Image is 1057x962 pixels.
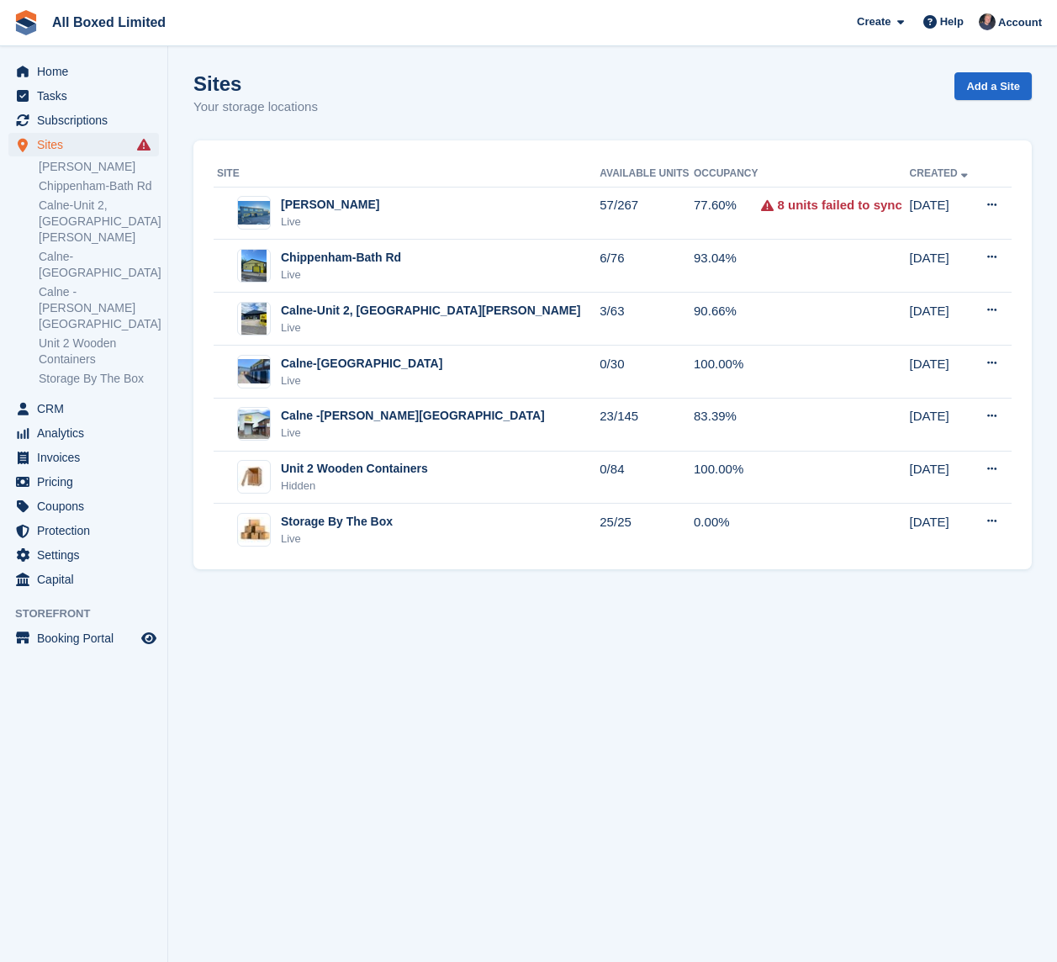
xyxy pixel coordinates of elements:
a: menu [8,108,159,132]
a: menu [8,568,159,591]
a: menu [8,494,159,518]
td: [DATE] [910,504,975,556]
a: Calne-Unit 2, [GEOGRAPHIC_DATA][PERSON_NAME] [39,198,159,246]
div: Chippenham-Bath Rd [281,249,401,267]
img: Image of Calne-The Space Centre site [238,359,270,383]
a: All Boxed Limited [45,8,172,36]
div: Calne-Unit 2, [GEOGRAPHIC_DATA][PERSON_NAME] [281,302,581,320]
a: menu [8,60,159,83]
a: menu [8,446,159,469]
th: Occupancy [694,161,761,188]
td: 77.60% [694,187,761,240]
span: Subscriptions [37,108,138,132]
img: Image of Calne -Harris Road site [238,410,270,439]
a: Calne -[PERSON_NAME][GEOGRAPHIC_DATA] [39,284,159,332]
a: Storage By The Box [39,371,159,387]
th: Site [214,161,600,188]
a: menu [8,421,159,445]
td: 3/63 [600,293,694,346]
a: Chippenham-Bath Rd [39,178,159,194]
div: Storage By The Box [281,513,393,531]
img: Image of Chippenham-Bath Rd site [241,249,267,283]
span: Pricing [37,470,138,494]
span: Storefront [15,605,167,622]
span: Protection [37,519,138,542]
a: menu [8,543,159,567]
td: [DATE] [910,240,975,293]
a: menu [8,626,159,650]
i: Smart entry sync failures have occurred [137,138,151,151]
div: Live [281,320,581,336]
span: Account [998,14,1042,31]
td: [DATE] [910,451,975,504]
div: Live [281,373,442,389]
img: Image of Melksham-Bowerhill site [238,201,270,225]
a: menu [8,470,159,494]
th: Available Units [600,161,694,188]
div: Live [281,214,379,230]
div: Calne-[GEOGRAPHIC_DATA] [281,355,442,373]
div: Live [281,531,393,547]
div: Hidden [281,478,428,494]
a: Calne-[GEOGRAPHIC_DATA] [39,249,159,281]
a: Unit 2 Wooden Containers [39,336,159,367]
td: [DATE] [910,346,975,399]
a: menu [8,84,159,108]
td: 25/25 [600,504,694,556]
td: 57/267 [600,187,694,240]
td: 0/30 [600,346,694,399]
span: Invoices [37,446,138,469]
td: 93.04% [694,240,761,293]
img: stora-icon-8386f47178a22dfd0bd8f6a31ec36ba5ce8667c1dd55bd0f319d3a0aa187defe.svg [13,10,39,35]
span: Help [940,13,964,30]
a: Preview store [139,628,159,648]
td: 100.00% [694,451,761,504]
a: menu [8,397,159,420]
span: Home [37,60,138,83]
span: Coupons [37,494,138,518]
td: [DATE] [910,398,975,451]
a: Add a Site [954,72,1032,100]
td: 100.00% [694,346,761,399]
a: [PERSON_NAME] [39,159,159,175]
a: Created [910,167,971,179]
img: Dan Goss [979,13,996,30]
div: Live [281,267,401,283]
td: 23/145 [600,398,694,451]
img: Image of Calne-Unit 2, Porte Marsh Rd site [241,302,267,336]
div: Calne -[PERSON_NAME][GEOGRAPHIC_DATA] [281,407,545,425]
h1: Sites [193,72,318,95]
img: Image of Unit 2 Wooden Containers site [238,466,270,488]
div: Unit 2 Wooden Containers [281,460,428,478]
td: 0/84 [600,451,694,504]
span: Tasks [37,84,138,108]
div: Live [281,425,545,441]
td: 0.00% [694,504,761,556]
span: Booking Portal [37,626,138,650]
td: 6/76 [600,240,694,293]
img: Image of Storage By The Box site [238,517,270,542]
a: 8 units failed to sync [777,196,901,215]
td: 83.39% [694,398,761,451]
a: menu [8,133,159,156]
span: Analytics [37,421,138,445]
a: menu [8,519,159,542]
span: Settings [37,543,138,567]
p: Your storage locations [193,98,318,117]
div: [PERSON_NAME] [281,196,379,214]
td: 90.66% [694,293,761,346]
span: Create [857,13,891,30]
span: Sites [37,133,138,156]
td: [DATE] [910,293,975,346]
span: Capital [37,568,138,591]
span: CRM [37,397,138,420]
td: [DATE] [910,187,975,240]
